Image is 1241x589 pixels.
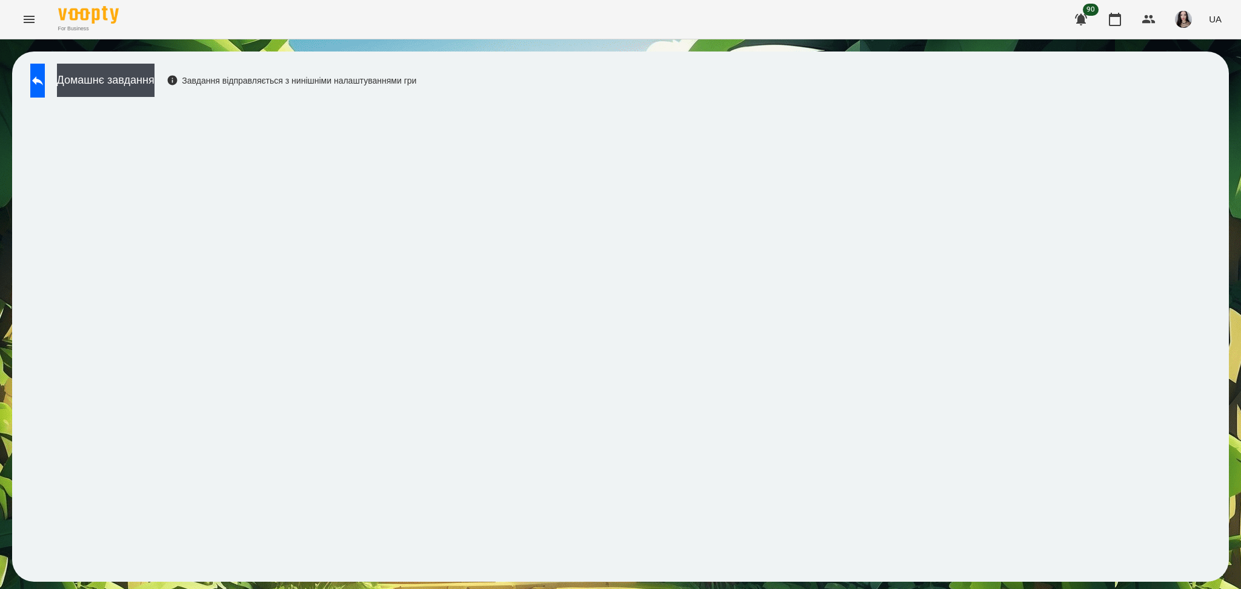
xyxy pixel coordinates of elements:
[1209,13,1222,25] span: UA
[1204,8,1226,30] button: UA
[58,25,119,33] span: For Business
[167,75,417,87] div: Завдання відправляється з нинішніми налаштуваннями гри
[1083,4,1099,16] span: 90
[57,64,155,97] button: Домашнє завдання
[15,5,44,34] button: Menu
[58,6,119,24] img: Voopty Logo
[1175,11,1192,28] img: 23d2127efeede578f11da5c146792859.jpg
